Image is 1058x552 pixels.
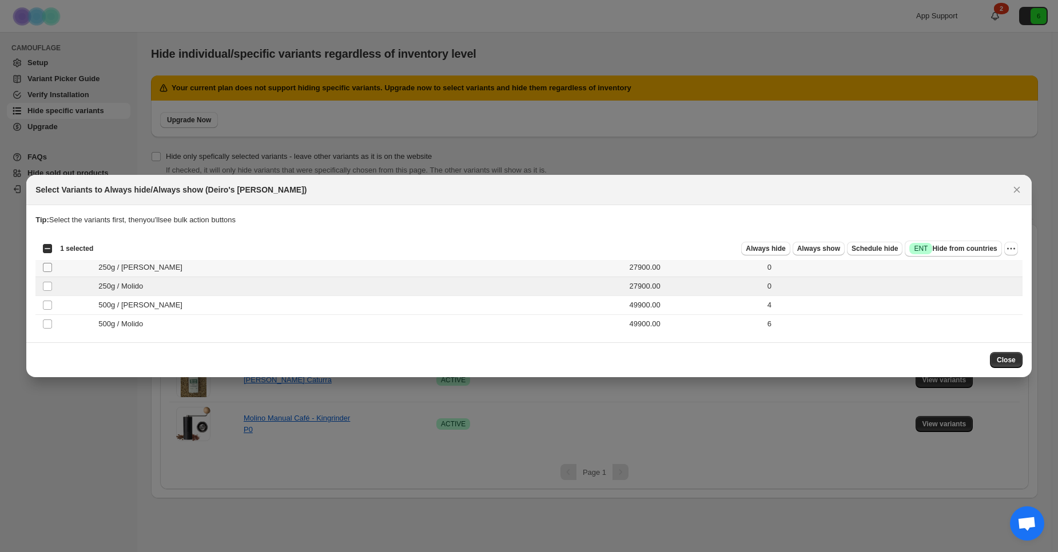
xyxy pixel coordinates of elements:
td: 27900.00 [626,258,763,277]
button: Close [990,352,1023,368]
span: Hide from countries [909,243,997,254]
span: Always show [797,244,840,253]
button: Close [1009,182,1025,198]
td: 0 [764,258,1023,277]
button: SuccessENTHide from countries [905,241,1001,257]
span: Schedule hide [852,244,898,253]
span: Always hide [746,244,785,253]
button: Always hide [741,242,790,255]
div: Open chat [1010,506,1044,541]
button: Schedule hide [847,242,902,255]
button: More actions [1004,242,1018,255]
td: 6 [764,315,1023,334]
span: Close [997,355,1016,365]
td: 49900.00 [626,315,763,334]
td: 4 [764,296,1023,315]
td: 27900.00 [626,277,763,296]
h2: Select Variants to Always hide/Always show (Deiro's [PERSON_NAME]) [35,184,307,195]
span: 250g / [PERSON_NAME] [98,262,189,273]
button: Always show [793,242,845,255]
td: 0 [764,277,1023,296]
p: Select the variants first, then you'll see bulk action buttons [35,214,1023,226]
span: 1 selected [60,244,93,253]
span: 250g / Molido [98,281,149,292]
strong: Tip: [35,215,49,224]
span: ENT [914,244,928,253]
span: 500g / Molido [98,318,149,330]
span: 500g / [PERSON_NAME] [98,299,189,311]
td: 49900.00 [626,296,763,315]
